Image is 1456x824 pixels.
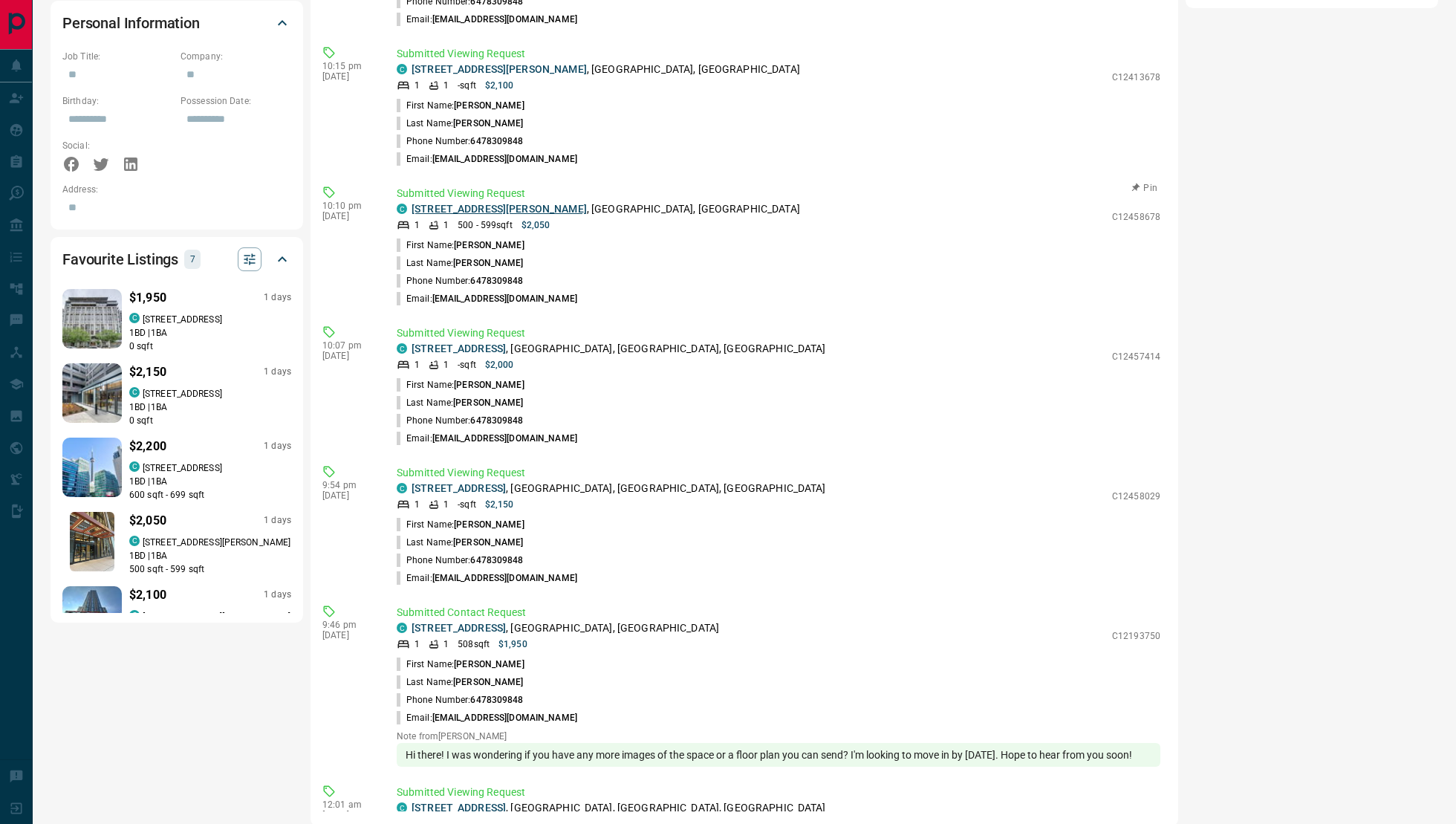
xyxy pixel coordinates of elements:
[397,675,524,689] p: Last Name:
[62,139,173,152] p: Social:
[129,289,166,307] p: $1,950
[129,549,291,562] p: 1 BD | 1 BA
[397,152,577,166] p: Email:
[432,573,577,583] span: [EMAIL_ADDRESS][DOMAIN_NAME]
[415,498,420,511] p: 1
[322,490,374,501] p: [DATE]
[397,623,407,633] div: condos.ca
[397,186,1160,201] p: Submitted Viewing Request
[322,340,374,351] p: 10:07 pm
[443,218,449,232] p: 1
[521,218,550,232] p: $2,050
[412,482,506,494] a: [STREET_ADDRESS]
[397,536,524,549] p: Last Name:
[397,571,577,585] p: Email:
[143,461,222,475] p: [STREET_ADDRESS]
[143,387,222,400] p: [STREET_ADDRESS]
[143,610,290,623] p: [STREET_ADDRESS][PERSON_NAME]
[432,433,577,444] span: [EMAIL_ADDRESS][DOMAIN_NAME]
[412,62,800,77] p: , [GEOGRAPHIC_DATA], [GEOGRAPHIC_DATA]
[1112,350,1160,363] p: C12457414
[397,343,407,354] div: condos.ca
[397,134,524,148] p: Phone Number:
[443,498,449,511] p: 1
[143,313,222,326] p: [STREET_ADDRESS]
[453,118,523,129] span: [PERSON_NAME]
[443,358,449,372] p: 1
[322,351,374,361] p: [DATE]
[1112,629,1160,643] p: C12193750
[470,276,523,286] span: 6478309848
[397,743,1160,767] div: Hi there! I was wondering if you have any more images of the space or a floor plan you can send? ...
[397,731,1160,742] p: Note from [PERSON_NAME]
[397,518,524,531] p: First Name:
[412,341,826,357] p: , [GEOGRAPHIC_DATA], [GEOGRAPHIC_DATA], [GEOGRAPHIC_DATA]
[454,380,524,390] span: [PERSON_NAME]
[397,414,524,427] p: Phone Number:
[397,432,577,445] p: Email:
[322,630,374,640] p: [DATE]
[470,415,523,426] span: 6478309848
[453,258,523,268] span: [PERSON_NAME]
[443,638,449,651] p: 1
[397,46,1160,62] p: Submitted Viewing Request
[415,358,420,372] p: 1
[70,512,114,571] img: Favourited listing
[322,61,374,71] p: 10:15 pm
[397,99,524,112] p: First Name:
[397,658,524,671] p: First Name:
[322,799,374,810] p: 12:01 am
[62,583,291,650] a: Favourited listing$2,1001 dayscondos.ca[STREET_ADDRESS][PERSON_NAME]
[129,438,166,455] p: $2,200
[129,326,291,340] p: 1 BD | 1 BA
[458,358,476,372] p: - sqft
[264,366,291,378] p: 1 days
[485,498,514,511] p: $2,150
[412,343,506,354] a: [STREET_ADDRESS]
[397,239,524,252] p: First Name:
[485,358,514,372] p: $2,000
[470,136,523,146] span: 6478309848
[1112,490,1160,503] p: C12458029
[322,71,374,82] p: [DATE]
[397,274,524,288] p: Phone Number:
[397,802,407,813] div: condos.ca
[129,400,291,414] p: 1 BD | 1 BA
[453,537,523,548] span: [PERSON_NAME]
[129,488,291,502] p: 600 sqft - 699 sqft
[62,247,178,271] h2: Favourite Listings
[453,398,523,408] span: [PERSON_NAME]
[322,211,374,221] p: [DATE]
[129,536,140,546] div: condos.ca
[458,498,476,511] p: - sqft
[458,218,512,232] p: 500 - 599 sqft
[412,800,826,816] p: , [GEOGRAPHIC_DATA], [GEOGRAPHIC_DATA], [GEOGRAPHIC_DATA]
[1112,71,1160,84] p: C12413678
[485,79,514,92] p: $2,100
[412,201,800,217] p: , [GEOGRAPHIC_DATA], [GEOGRAPHIC_DATA]
[415,638,420,651] p: 1
[397,325,1160,341] p: Submitted Viewing Request
[397,483,407,493] div: condos.ca
[52,586,131,646] img: Favourited listing
[397,396,524,409] p: Last Name:
[458,638,490,651] p: 508 sqft
[470,695,523,705] span: 6478309848
[397,554,524,567] p: Phone Number:
[432,713,577,723] span: [EMAIL_ADDRESS][DOMAIN_NAME]
[264,588,291,601] p: 1 days
[129,461,140,472] div: condos.ca
[129,340,291,353] p: 0 sqft
[48,363,137,423] img: Favourited listing
[322,810,374,820] p: [DATE]
[1123,181,1166,195] button: Pin
[129,512,166,530] p: $2,050
[143,536,290,549] p: [STREET_ADDRESS][PERSON_NAME]
[62,94,173,108] p: Birthday:
[443,79,449,92] p: 1
[470,555,523,565] span: 6478309848
[129,387,140,398] div: condos.ca
[397,605,1160,620] p: Submitted Contact Request
[397,204,407,214] div: condos.ca
[189,251,196,267] p: 7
